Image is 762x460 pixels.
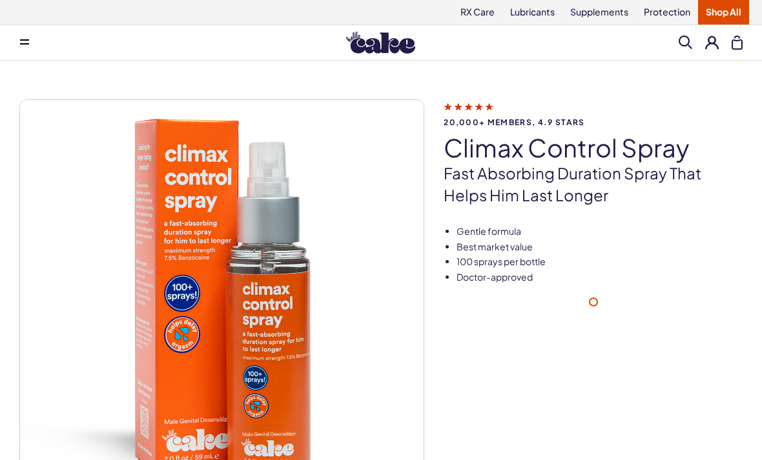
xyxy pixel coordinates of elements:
a: 20,000+ members, 4.9 stars [444,101,743,126]
p: Fast absorbing duration spray that helps him last longer [444,163,743,206]
li: Gentle formula [457,225,743,238]
img: Hello Cake [346,32,415,54]
span: 20,000+ members, 4.9 stars [444,118,743,126]
li: Doctor-approved [457,271,743,284]
li: Best market value [457,241,743,254]
li: 100 sprays per bottle [457,255,743,268]
h1: Climax Control Spray [444,134,743,161]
